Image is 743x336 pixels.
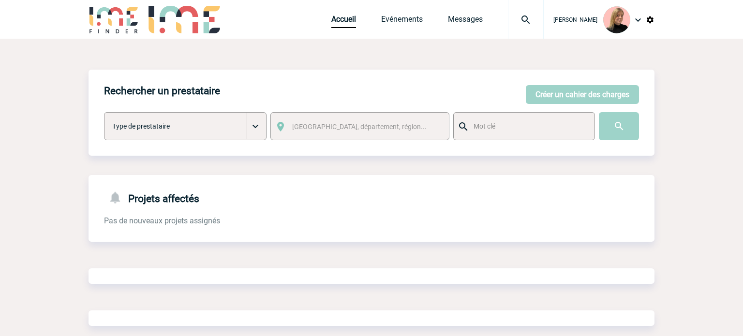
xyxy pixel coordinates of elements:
[104,216,220,225] span: Pas de nouveaux projets assignés
[104,190,199,205] h4: Projets affectés
[599,112,639,140] input: Submit
[331,15,356,28] a: Accueil
[89,6,139,33] img: IME-Finder
[471,120,586,132] input: Mot clé
[292,123,427,131] span: [GEOGRAPHIC_DATA], département, région...
[104,85,220,97] h4: Rechercher un prestataire
[603,6,630,33] img: 131233-0.png
[448,15,483,28] a: Messages
[553,16,597,23] span: [PERSON_NAME]
[381,15,423,28] a: Evénements
[108,190,128,205] img: notifications-24-px-g.png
